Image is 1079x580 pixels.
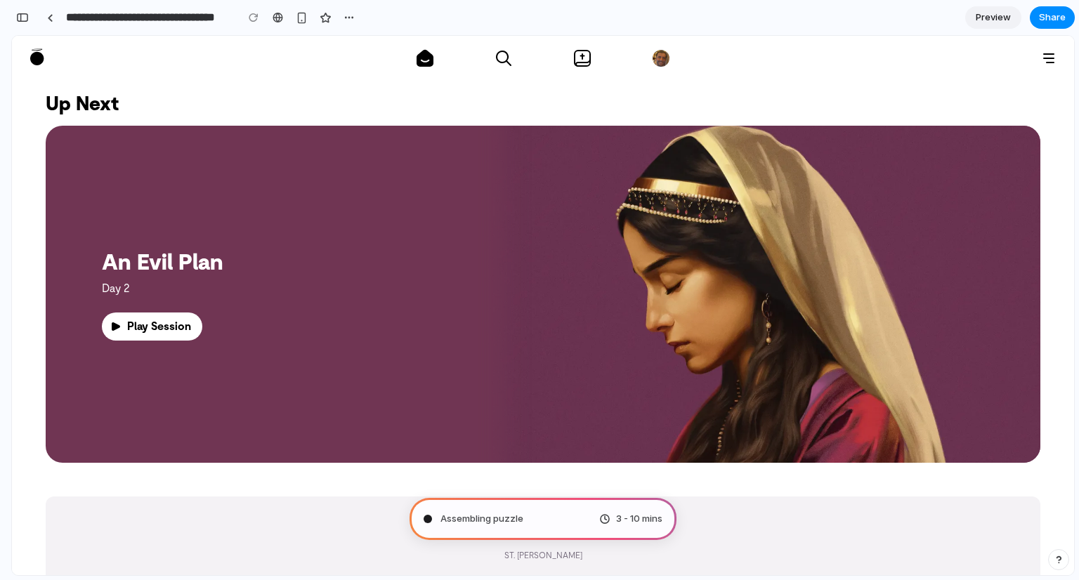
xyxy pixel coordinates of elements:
h2: Up Next [34,56,1028,79]
span: Preview [976,11,1011,25]
span: Assembling puzzle [440,512,523,526]
a: Play Session [90,277,190,305]
a: Preview [965,6,1021,29]
span: Day 2 [90,246,465,260]
button: Share [1030,6,1075,29]
span: St. Jerome [67,514,995,525]
span: An Evil Plan [90,212,427,240]
img: An Evil Plan [465,90,1028,427]
span: 3 - 10 mins [616,512,662,526]
span: Share [1039,11,1066,25]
